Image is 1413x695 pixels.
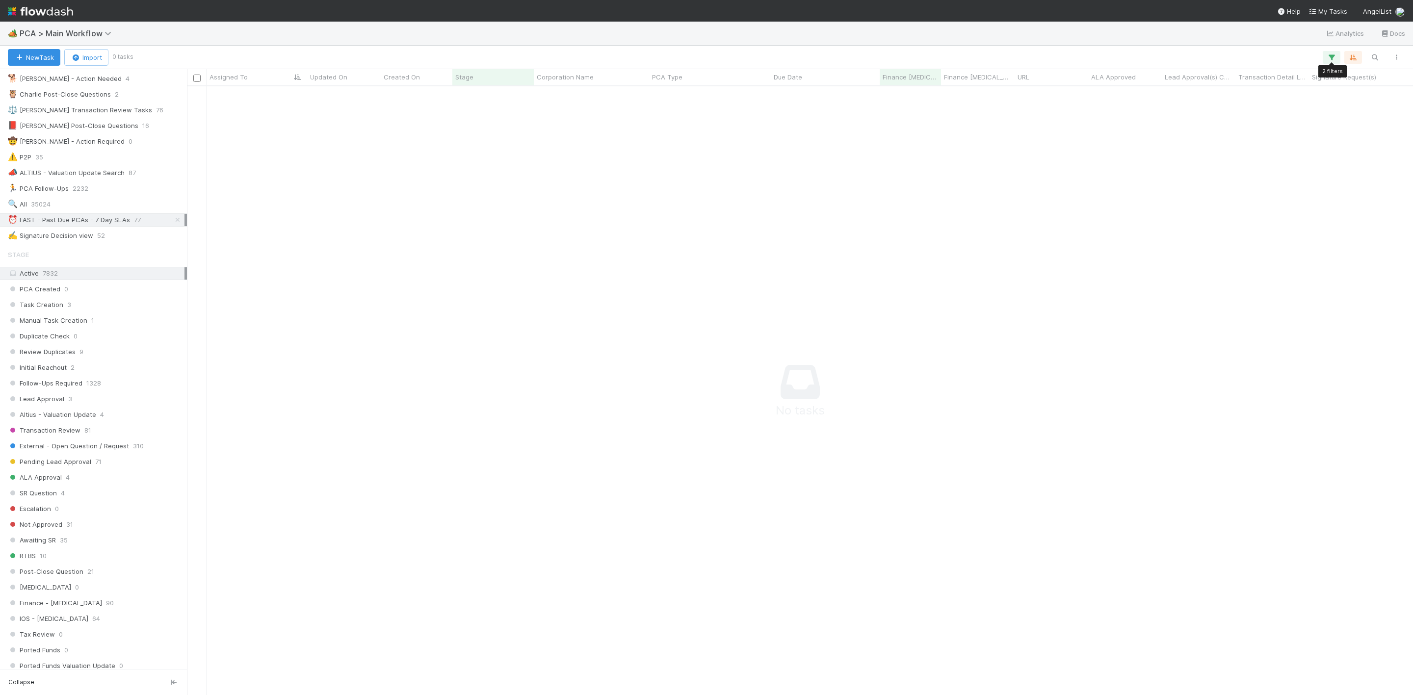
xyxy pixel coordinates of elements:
span: Finance - [MEDICAL_DATA] [8,597,102,609]
span: RTBS [8,550,36,562]
span: 52 [97,230,105,242]
span: 3 [68,393,72,405]
span: Due Date [774,72,802,82]
span: 71 [95,456,102,468]
span: 2 [71,361,75,374]
span: 35024 [31,198,51,210]
span: 🔍 [8,200,18,208]
span: Ported Funds Valuation Update [8,660,115,672]
span: Awaiting SR [8,534,56,546]
span: 0 [119,660,123,672]
input: Toggle All Rows Selected [193,75,201,82]
span: 🤠 [8,137,18,145]
span: Finance [MEDICAL_DATA] Start Date [944,72,1012,82]
span: 7832 [43,269,58,277]
span: ⚖️ [8,105,18,114]
span: 0 [75,581,79,593]
div: All [8,198,27,210]
img: avatar_d7f67417-030a-43ce-a3ce-a315a3ccfd08.png [1395,7,1405,17]
span: Assigned To [209,72,248,82]
span: 21 [87,566,94,578]
span: Initial Reachout [8,361,67,374]
img: logo-inverted-e16ddd16eac7371096b0.svg [8,3,73,20]
span: Collapse [8,678,34,687]
div: [PERSON_NAME] Transaction Review Tasks [8,104,152,116]
button: Import [64,49,108,66]
span: URL [1018,72,1029,82]
span: Ported Funds [8,644,60,656]
span: Finance [MEDICAL_DATA] Due Date [883,72,939,82]
span: 0 [74,330,78,342]
span: Tax Review [8,628,55,641]
div: ALTIUS - Valuation Update Search [8,167,125,179]
div: [PERSON_NAME] - Action Needed [8,73,122,85]
span: 10 [40,550,47,562]
span: 81 [84,424,91,437]
span: 🏕️ [8,29,18,37]
span: PCA Type [652,72,682,82]
span: 90 [106,597,114,609]
span: Updated On [310,72,347,82]
span: 35 [35,151,43,163]
span: External - Open Question / Request [8,440,129,452]
span: 76 [156,104,163,116]
span: 4 [126,73,130,85]
span: Post-Close Question [8,566,83,578]
span: 64 [92,613,100,625]
span: ⏰ [8,215,18,224]
span: 0 [64,644,68,656]
span: 9 [79,346,83,358]
span: IOS - [MEDICAL_DATA] [8,613,88,625]
a: My Tasks [1308,6,1347,16]
span: Task Creation [8,299,63,311]
div: Signature Decision view [8,230,93,242]
span: Altius - Valuation Update [8,409,96,421]
div: Charlie Post-Close Questions [8,88,111,101]
div: [PERSON_NAME] - Action Required [8,135,125,148]
span: 1328 [86,377,101,389]
span: Transaction Review [8,424,80,437]
span: 0 [55,503,59,515]
span: Manual Task Creation [8,314,87,327]
span: 🐕 [8,74,18,82]
span: 1 [91,314,94,327]
span: Duplicate Check [8,330,70,342]
span: ALA Approved [1091,72,1136,82]
span: Created On [384,72,420,82]
span: 🦉 [8,90,18,98]
span: Corporation Name [537,72,594,82]
div: P2P [8,151,31,163]
span: My Tasks [1308,7,1347,15]
span: 77 [134,214,141,226]
div: Help [1277,6,1301,16]
small: 0 tasks [112,52,133,61]
span: 2232 [73,182,88,195]
span: Transaction Detail Labels [1238,72,1307,82]
span: 🏃 [8,184,18,192]
span: 87 [129,167,136,179]
span: [MEDICAL_DATA] [8,581,71,593]
span: 📣 [8,168,18,177]
span: 16 [142,120,149,132]
span: Signature Request(s) [1312,72,1376,82]
span: Stage [455,72,473,82]
div: [PERSON_NAME] Post-Close Questions [8,120,138,132]
div: PCA Follow-Ups [8,182,69,195]
span: 3 [67,299,71,311]
span: 31 [66,518,73,531]
span: ⚠️ [8,153,18,161]
span: 4 [100,409,104,421]
span: 310 [133,440,144,452]
span: Stage [8,245,29,264]
span: ✍️ [8,231,18,239]
span: 📕 [8,121,18,129]
span: PCA Created [8,283,60,295]
span: 4 [61,487,65,499]
a: Docs [1380,27,1405,39]
span: SR Question [8,487,57,499]
span: Review Duplicates [8,346,76,358]
span: 0 [59,628,63,641]
span: ALA Approval [8,471,62,484]
span: PCA > Main Workflow [20,28,116,38]
span: 35 [60,534,68,546]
